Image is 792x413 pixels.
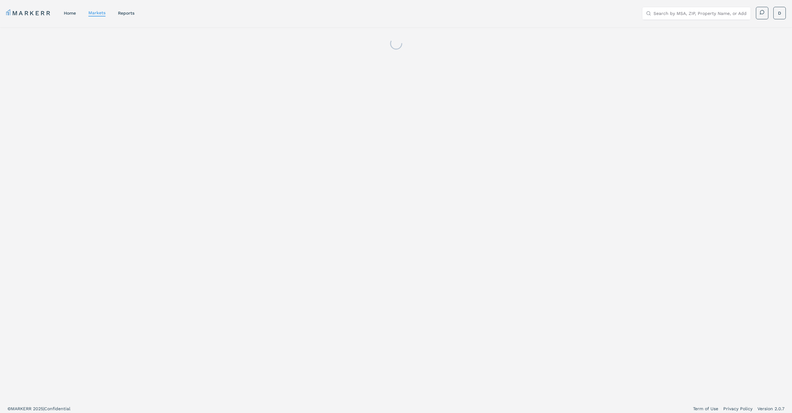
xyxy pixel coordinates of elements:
[773,7,786,19] button: D
[88,10,105,15] a: markets
[778,10,781,16] span: D
[11,406,33,411] span: MARKERR
[44,406,70,411] span: Confidential
[64,11,76,16] a: home
[693,406,718,412] a: Term of Use
[757,406,785,412] a: Version 2.0.7
[654,7,747,20] input: Search by MSA, ZIP, Property Name, or Address
[7,406,11,411] span: ©
[118,11,134,16] a: reports
[6,9,51,17] a: MARKERR
[33,406,44,411] span: 2025 |
[723,406,752,412] a: Privacy Policy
